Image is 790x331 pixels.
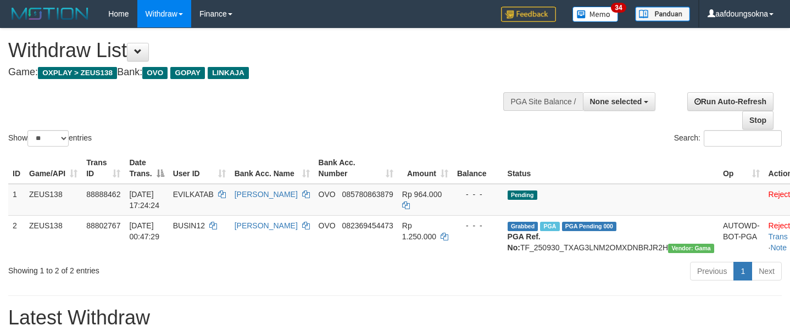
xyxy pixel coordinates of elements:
div: Showing 1 to 2 of 2 entries [8,261,321,276]
span: [DATE] 17:24:24 [129,190,159,210]
span: Rp 1.250.000 [402,221,436,241]
td: 1 [8,184,25,216]
div: - - - [457,220,499,231]
span: 88802767 [86,221,120,230]
a: Stop [742,111,774,130]
a: Previous [690,262,734,280]
span: OVO [142,67,168,79]
th: Status [503,153,719,184]
th: Bank Acc. Number: activate to sort column ascending [314,153,398,184]
span: Pending [508,190,537,200]
td: ZEUS138 [25,215,82,257]
th: Amount: activate to sort column ascending [398,153,453,184]
span: [DATE] 00:47:29 [129,221,159,241]
img: MOTION_logo.png [8,5,92,22]
div: - - - [457,189,499,200]
th: Balance [453,153,503,184]
span: OVO [319,221,336,230]
button: None selected [583,92,656,111]
span: Copy 082369454473 to clipboard [342,221,393,230]
b: PGA Ref. No: [508,232,541,252]
span: EVILKATAB [173,190,214,199]
a: Next [752,262,782,280]
span: BUSIN12 [173,221,205,230]
td: TF_250930_TXAG3LNM2OMXDNBRJR2H [503,215,719,257]
span: Rp 964.000 [402,190,442,199]
th: Trans ID: activate to sort column ascending [82,153,125,184]
a: Run Auto-Refresh [687,92,774,111]
img: Button%20Memo.svg [572,7,619,22]
span: 34 [611,3,626,13]
span: Grabbed [508,222,538,231]
h1: Withdraw List [8,40,516,61]
th: User ID: activate to sort column ascending [169,153,230,184]
th: Game/API: activate to sort column ascending [25,153,82,184]
span: Marked by aafsreyleap [540,222,559,231]
th: Bank Acc. Name: activate to sort column ascending [230,153,314,184]
span: 88888462 [86,190,120,199]
select: Showentries [27,130,69,147]
th: Date Trans.: activate to sort column descending [125,153,168,184]
input: Search: [704,130,782,147]
a: [PERSON_NAME] [235,190,298,199]
td: 2 [8,215,25,257]
span: Vendor URL: https://trx31.1velocity.biz [668,244,714,253]
span: Copy 085780863879 to clipboard [342,190,393,199]
th: ID [8,153,25,184]
span: OVO [319,190,336,199]
div: PGA Site Balance / [503,92,582,111]
td: ZEUS138 [25,184,82,216]
h4: Game: Bank: [8,67,516,78]
th: Op: activate to sort column ascending [719,153,764,184]
label: Show entries [8,130,92,147]
label: Search: [674,130,782,147]
span: GOPAY [170,67,205,79]
h1: Latest Withdraw [8,307,782,329]
a: Note [770,243,787,252]
img: Feedback.jpg [501,7,556,22]
span: None selected [590,97,642,106]
a: [PERSON_NAME] [235,221,298,230]
span: OXPLAY > ZEUS138 [38,67,117,79]
a: 1 [733,262,752,280]
td: AUTOWD-BOT-PGA [719,215,764,257]
img: panduan.png [635,7,690,21]
span: LINKAJA [208,67,249,79]
span: PGA Pending [562,222,617,231]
